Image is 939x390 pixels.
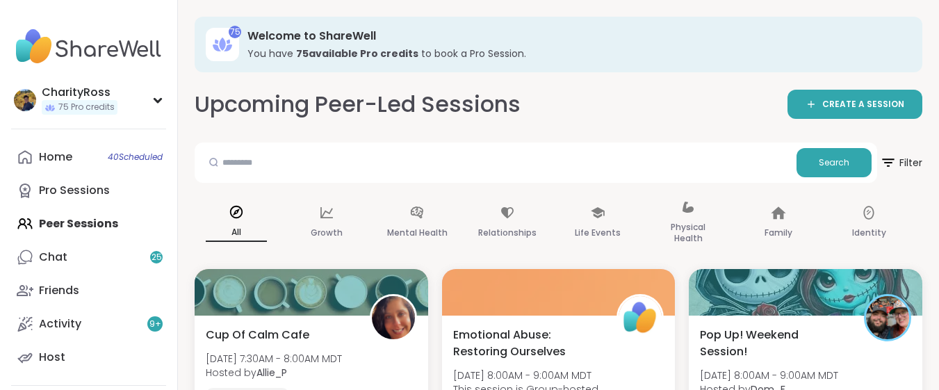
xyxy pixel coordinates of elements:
[39,350,65,365] div: Host
[11,22,166,71] img: ShareWell Nav Logo
[11,140,166,174] a: Home40Scheduled
[39,149,72,165] div: Home
[247,29,903,44] h3: Welcome to ShareWell
[880,143,922,183] button: Filter
[206,327,309,343] span: Cup Of Calm Cafe
[797,148,872,177] button: Search
[14,89,36,111] img: CharityRoss
[372,296,415,339] img: Allie_P
[42,85,117,100] div: CharityRoss
[453,327,602,360] span: Emotional Abuse: Restoring Ourselves
[296,47,418,60] b: 75 available Pro credit s
[206,352,342,366] span: [DATE] 7:30AM - 8:00AM MDT
[822,99,904,111] span: CREATE A SESSION
[108,152,163,163] span: 40 Scheduled
[11,307,166,341] a: Activity9+
[478,225,537,241] p: Relationships
[765,225,792,241] p: Family
[39,250,67,265] div: Chat
[311,225,343,241] p: Growth
[658,219,719,247] p: Physical Health
[149,318,161,330] span: 9 +
[256,366,287,380] b: Allie_P
[866,296,909,339] img: Dom_F
[787,90,922,119] a: CREATE A SESSION
[58,101,115,113] span: 75 Pro credits
[11,174,166,207] a: Pro Sessions
[700,327,849,360] span: Pop Up! Weekend Session!
[11,274,166,307] a: Friends
[11,241,166,274] a: Chat25
[195,89,521,120] h2: Upcoming Peer-Led Sessions
[619,296,662,339] img: ShareWell
[453,368,598,382] span: [DATE] 8:00AM - 9:00AM MDT
[152,252,162,263] span: 25
[247,47,903,60] h3: You have to book a Pro Session.
[39,183,110,198] div: Pro Sessions
[387,225,448,241] p: Mental Health
[852,225,886,241] p: Identity
[575,225,621,241] p: Life Events
[880,146,922,179] span: Filter
[229,26,241,38] div: 75
[39,316,81,332] div: Activity
[206,366,342,380] span: Hosted by
[700,368,838,382] span: [DATE] 8:00AM - 9:00AM MDT
[39,283,79,298] div: Friends
[819,156,849,169] span: Search
[206,224,267,242] p: All
[11,341,166,374] a: Host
